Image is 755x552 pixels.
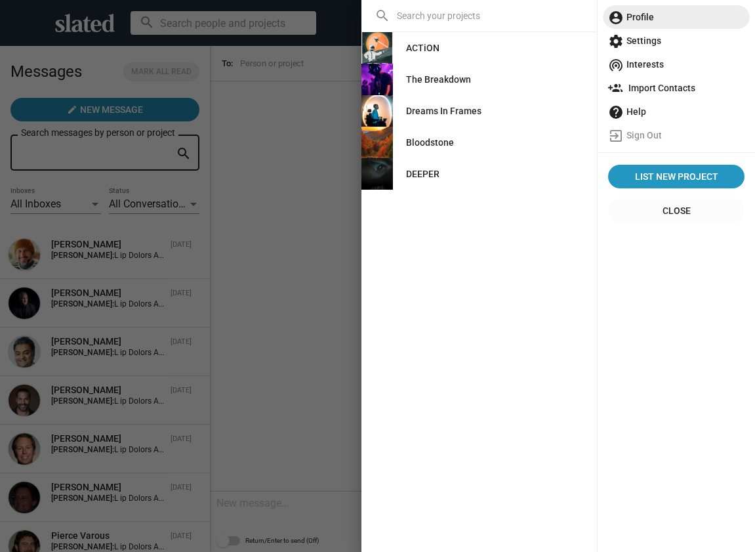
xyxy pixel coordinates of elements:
a: Sign Out [603,123,750,147]
span: Sign Out [608,123,745,147]
div: Dreams In Frames [406,99,481,123]
span: Interests [608,53,745,76]
mat-icon: settings [608,33,624,49]
a: Import Contacts [603,76,750,100]
img: ACTiON [361,32,393,64]
button: Close [608,199,745,223]
a: Bloodstone [396,131,464,154]
div: DEEPER [406,162,439,186]
a: List New Project [608,165,745,188]
img: DEEPER [361,158,393,190]
div: ACTiON [406,36,439,60]
mat-icon: search [375,8,390,24]
mat-icon: account_circle [608,10,624,26]
img: Bloodstone [361,127,393,158]
span: Close [619,199,734,223]
a: The Breakdown [396,68,481,91]
a: Interests [603,53,750,76]
span: Profile [608,5,745,29]
div: Bloodstone [406,131,454,154]
span: List New Project [613,165,739,188]
mat-icon: help [608,104,624,120]
a: Dreams In Frames [396,99,492,123]
span: Settings [608,29,745,53]
a: DEEPER [396,162,450,186]
span: Help [608,100,745,123]
div: The Breakdown [406,68,471,91]
img: The Breakdown [361,64,393,95]
img: Dreams In Frames [361,95,393,127]
a: ACTiON [396,36,450,60]
a: Help [603,100,750,123]
mat-icon: wifi_tethering [608,57,624,73]
a: Profile [603,5,750,29]
mat-icon: exit_to_app [608,128,624,144]
a: Settings [603,29,750,53]
span: Import Contacts [608,76,745,100]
